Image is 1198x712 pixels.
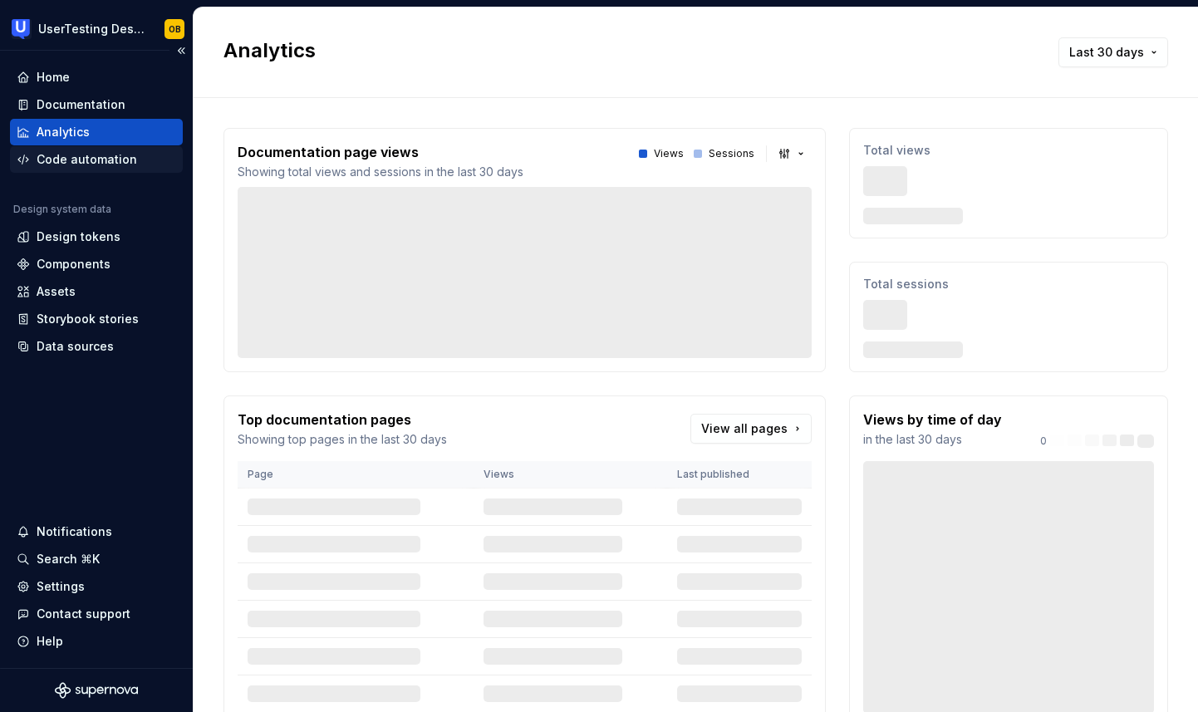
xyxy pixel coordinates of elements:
button: Search ⌘K [10,546,183,572]
a: Storybook stories [10,306,183,332]
div: Components [37,256,110,273]
button: Last 30 days [1058,37,1168,67]
div: Data sources [37,338,114,355]
div: Code automation [37,151,137,168]
h2: Analytics [223,37,1032,64]
a: View all pages [690,414,812,444]
div: Search ⌘K [37,551,100,567]
a: Analytics [10,119,183,145]
button: Help [10,628,183,655]
div: Design system data [13,203,111,216]
a: Documentation [10,91,183,118]
div: Settings [37,578,85,595]
button: Notifications [10,518,183,545]
div: Contact support [37,606,130,622]
p: Documentation page views [238,142,523,162]
div: Assets [37,283,76,300]
a: Settings [10,573,183,600]
div: Analytics [37,124,90,140]
th: Page [238,461,474,489]
a: Design tokens [10,223,183,250]
p: Views by time of day [863,410,1002,430]
span: View all pages [701,420,788,437]
p: Sessions [709,147,754,160]
div: OB [169,22,181,36]
div: Storybook stories [37,311,139,327]
a: Home [10,64,183,91]
th: Last published [667,461,812,489]
p: Showing total views and sessions in the last 30 days [238,164,523,180]
p: Total sessions [863,276,1154,292]
div: UserTesting Design System [38,21,145,37]
th: Views [474,461,667,489]
img: 41adf70f-fc1c-4662-8e2d-d2ab9c673b1b.png [12,19,32,39]
p: 0 [1040,435,1047,448]
a: Code automation [10,146,183,173]
span: Last 30 days [1069,44,1144,61]
div: Notifications [37,523,112,540]
p: in the last 30 days [863,431,1002,448]
div: Documentation [37,96,125,113]
button: UserTesting Design SystemOB [3,11,189,47]
a: Components [10,251,183,277]
p: Showing top pages in the last 30 days [238,431,447,448]
p: Total views [863,142,1154,159]
div: Help [37,633,63,650]
a: Data sources [10,333,183,360]
div: Home [37,69,70,86]
p: Top documentation pages [238,410,447,430]
button: Collapse sidebar [169,39,193,62]
svg: Supernova Logo [55,682,138,699]
p: Views [654,147,684,160]
div: Design tokens [37,228,120,245]
button: Contact support [10,601,183,627]
a: Assets [10,278,183,305]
